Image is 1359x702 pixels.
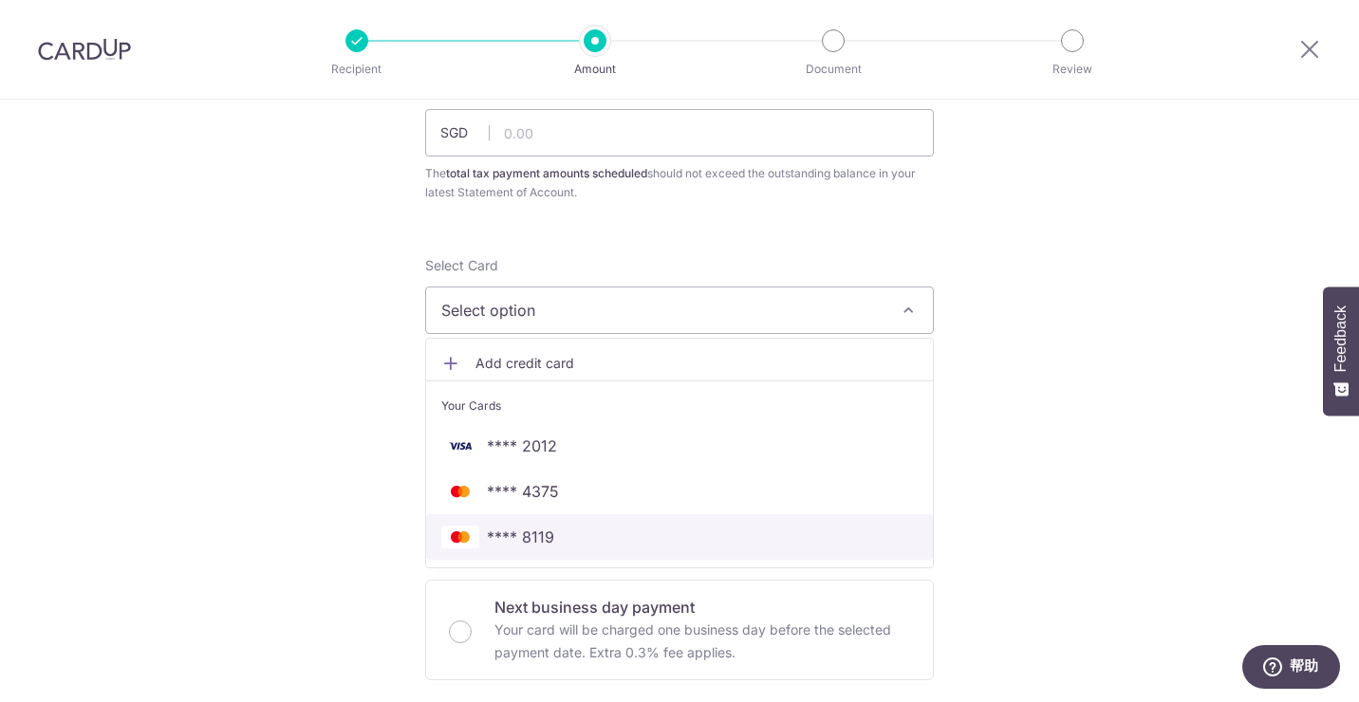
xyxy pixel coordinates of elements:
[425,164,934,202] div: The should not exceed the outstanding balance in your latest Statement of Account.
[38,38,131,61] img: CardUp
[287,60,427,79] p: Recipient
[1332,305,1350,372] span: Feedback
[494,596,910,619] p: Next business day payment
[1241,645,1340,693] iframe: 打开一个小组件，您可以在其中找到更多信息
[763,60,903,79] p: Document
[1002,60,1143,79] p: Review
[425,286,934,334] button: Select option
[425,257,498,273] span: translation missing: en.payables.payment_networks.credit_card.summary.labels.select_card
[425,109,934,157] input: 0.00
[441,434,479,457] img: VISA
[426,346,933,380] a: Add credit card
[441,299,884,322] span: Select option
[446,166,647,180] b: total tax payment amounts scheduled
[1323,286,1359,416] button: Feedback - Show survey
[525,60,665,79] p: Amount
[425,338,934,568] ul: Select option
[441,526,479,548] img: MASTERCARD
[475,354,918,373] span: Add credit card
[440,123,490,142] span: SGD
[441,480,479,503] img: MASTERCARD
[494,619,910,664] p: Your card will be charged one business day before the selected payment date. Extra 0.3% fee applies.
[441,397,501,416] span: Your Cards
